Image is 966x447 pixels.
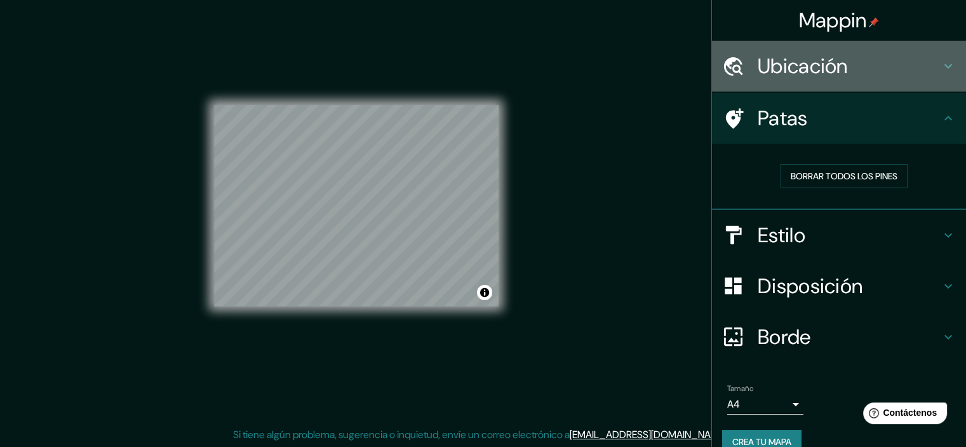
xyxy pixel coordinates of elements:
[477,285,492,300] button: Activar o desactivar atribución
[758,273,862,299] font: Disposición
[758,53,848,79] font: Ubicación
[727,394,803,415] div: A4
[781,164,908,188] button: Borrar todos los pines
[853,397,952,433] iframe: Lanzador de widgets de ayuda
[712,261,966,312] div: Disposición
[570,428,727,441] a: [EMAIL_ADDRESS][DOMAIN_NAME]
[758,222,805,249] font: Estilo
[799,7,867,34] font: Mappin
[758,324,811,350] font: Borde
[712,41,966,92] div: Ubicación
[214,105,499,306] canvas: Mapa
[727,383,753,394] font: Tamaño
[758,105,808,132] font: Patas
[791,170,897,182] font: Borrar todos los pines
[712,93,966,144] div: Patas
[869,17,879,27] img: pin-icon.png
[712,312,966,362] div: Borde
[233,428,570,441] font: Si tiene algún problema, sugerencia o inquietud, envíe un correo electrónico a
[727,397,740,411] font: A4
[712,210,966,261] div: Estilo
